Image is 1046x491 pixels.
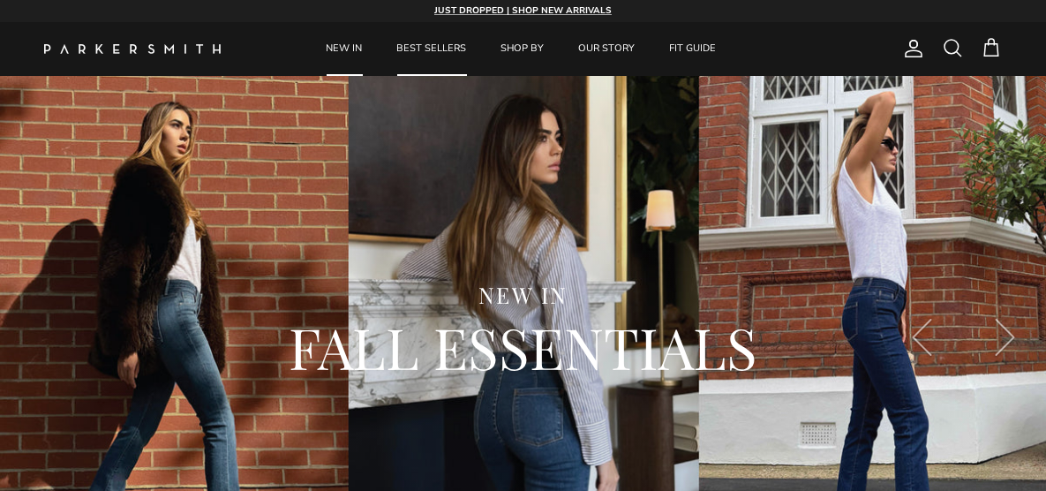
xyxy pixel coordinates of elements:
div: Primary [263,22,779,76]
a: JUST DROPPED | SHOP NEW ARRIVALS [434,4,612,17]
a: NEW IN [310,22,378,76]
img: Parker Smith [44,44,221,54]
a: SHOP BY [485,22,560,76]
div: NEW IN [97,281,949,310]
a: FIT GUIDE [653,22,732,76]
a: OUR STORY [562,22,651,76]
h2: FALL ESSENTIALS [100,310,947,383]
a: Account [896,38,924,59]
a: BEST SELLERS [380,22,482,76]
